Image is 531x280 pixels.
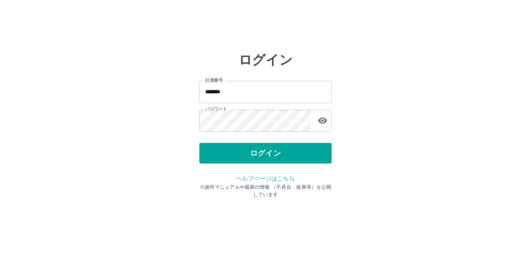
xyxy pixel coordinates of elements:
[199,143,332,164] button: ログイン
[239,52,293,68] h2: ログイン
[205,77,222,83] label: 社員番号
[205,106,227,112] label: パスワード
[236,175,294,182] a: ヘルプページはこちら
[199,183,332,198] p: ※操作マニュアルや最新の情報 （不具合、改善等）を公開しています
